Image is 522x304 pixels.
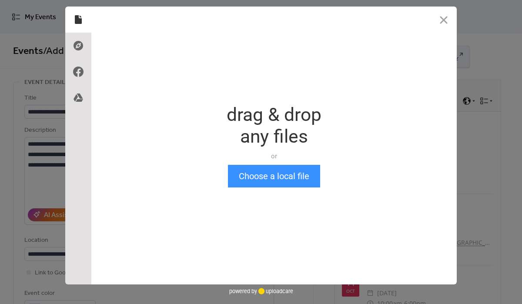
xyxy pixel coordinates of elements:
[65,85,91,111] div: Google Drive
[227,152,321,160] div: or
[257,288,293,294] a: uploadcare
[229,284,293,297] div: powered by
[65,33,91,59] div: Direct Link
[65,59,91,85] div: Facebook
[65,7,91,33] div: Local Files
[228,165,320,187] button: Choose a local file
[227,104,321,147] div: drag & drop any files
[431,7,457,33] button: Close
